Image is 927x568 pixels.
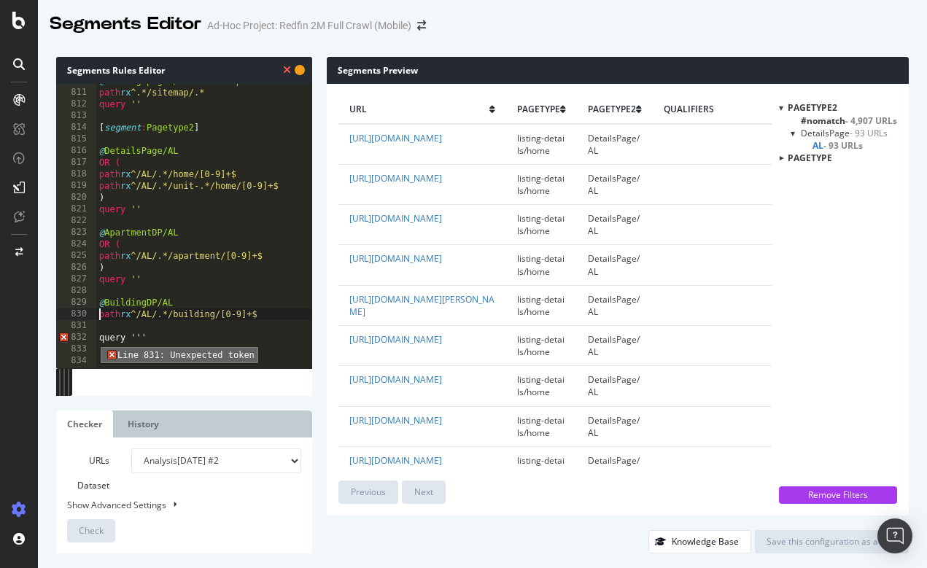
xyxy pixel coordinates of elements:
[56,498,290,512] div: Show Advanced Settings
[517,172,565,197] span: listing-details/home
[56,122,96,133] div: 814
[56,110,96,122] div: 813
[788,152,832,164] span: pagetype
[648,535,751,548] a: Knowledge Base
[56,332,69,343] span: Error, read annotations row 832
[417,20,426,31] div: arrow-right-arrow-left
[755,530,909,553] button: Save this configuration as active
[56,448,120,498] label: URLs Dataset
[56,98,96,110] div: 812
[327,57,909,84] div: Segments Preview
[56,411,113,437] a: Checker
[517,212,565,237] span: listing-details/home
[672,535,739,548] div: Knowledge Base
[588,132,640,157] span: DetailsPage/AL
[801,114,897,127] span: Click to filter Pagetype2 on #nomatch
[812,139,863,152] span: Click to filter Pagetype2 on DetailsPage/AL
[588,414,640,439] span: DetailsPage/AL
[588,373,640,398] span: DetailsPage/AL
[517,293,565,318] span: listing-details/home
[56,262,96,273] div: 826
[517,414,565,439] span: listing-details/home
[338,481,398,504] button: Previous
[517,333,565,358] span: listing-details/home
[56,133,96,145] div: 815
[588,454,640,479] span: DetailsPage/AL
[56,355,96,367] div: 834
[517,252,565,277] span: listing-details/home
[117,411,170,437] a: History
[56,343,96,355] div: 833
[349,252,442,265] a: [URL][DOMAIN_NAME]
[349,414,442,427] a: [URL][DOMAIN_NAME]
[517,373,565,398] span: listing-details/home
[56,297,96,308] div: 829
[56,320,96,332] div: 831
[588,333,640,358] span: DetailsPage/AL
[349,373,442,386] a: [URL][DOMAIN_NAME]
[845,114,897,127] span: - 4,907 URLs
[588,293,640,318] span: DetailsPage/AL
[56,238,96,250] div: 824
[56,250,96,262] div: 825
[588,103,636,115] span: Pagetype2
[823,139,863,152] span: - 93 URLs
[349,293,494,318] a: [URL][DOMAIN_NAME][PERSON_NAME]
[207,18,411,33] div: Ad-Hoc Project: Redfin 2M Full Crawl (Mobile)
[56,285,96,297] div: 828
[402,481,446,504] button: Next
[767,535,897,548] div: Save this configuration as active
[56,273,96,285] div: 827
[588,252,640,277] span: DetailsPage/AL
[56,332,96,343] div: 832
[56,308,96,320] div: 830
[850,127,888,139] span: - 93 URLs
[56,145,96,157] div: 816
[349,212,442,225] a: [URL][DOMAIN_NAME]
[56,192,96,203] div: 820
[788,101,837,114] span: Pagetype2
[588,172,640,197] span: DetailsPage/AL
[79,524,104,537] span: Check
[788,489,888,501] div: Remove Filters
[779,486,897,504] button: Remove Filters
[351,486,386,498] div: Previous
[56,57,312,84] div: Segments Rules Editor
[517,132,565,157] span: listing-details/home
[67,519,115,542] button: Check
[56,157,96,168] div: 817
[283,63,291,77] span: Syntax is invalid
[56,87,96,98] div: 811
[877,518,912,553] div: Open Intercom Messenger
[648,530,751,553] button: Knowledge Base
[801,127,888,139] span: Click to filter Pagetype2 on DetailsPage and its children
[349,103,489,115] span: url
[588,212,640,237] span: DetailsPage/AL
[56,215,96,227] div: 822
[414,486,433,498] div: Next
[517,103,560,115] span: pagetype
[349,333,442,346] a: [URL][DOMAIN_NAME]
[56,227,96,238] div: 823
[295,63,305,77] span: You have unsaved modifications
[56,168,96,180] div: 818
[349,172,442,184] a: [URL][DOMAIN_NAME]
[664,103,804,115] span: qualifiers
[56,203,96,215] div: 821
[50,12,201,36] div: Segments Editor
[349,454,442,467] a: [URL][DOMAIN_NAME]
[517,454,565,479] span: listing-details/home
[56,180,96,192] div: 819
[349,132,442,144] a: [URL][DOMAIN_NAME]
